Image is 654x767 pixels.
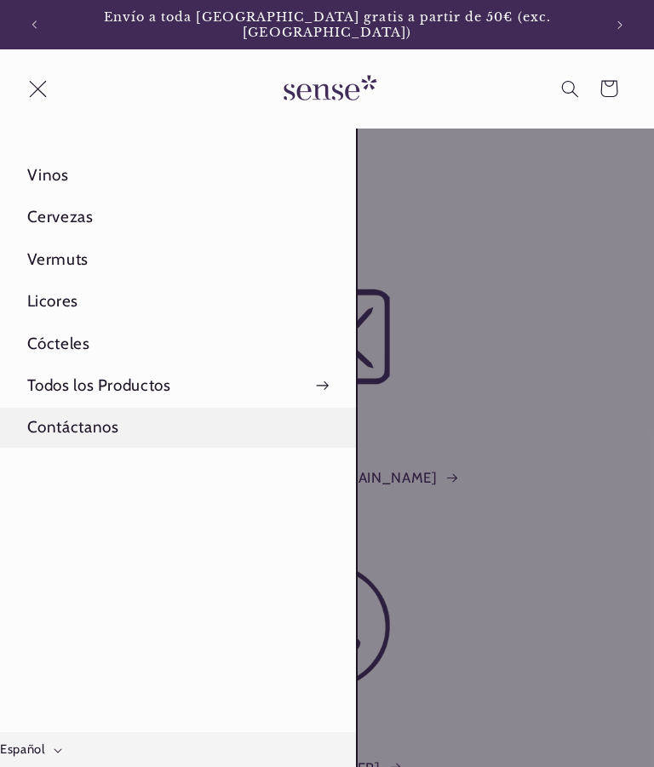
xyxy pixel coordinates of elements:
summary: Menú [18,69,57,108]
span: Envío a toda [GEOGRAPHIC_DATA] gratis a partir de 50€ (exc. [GEOGRAPHIC_DATA]) [104,9,551,40]
summary: Búsqueda [550,69,589,108]
a: Sense [256,58,398,120]
button: Anuncio anterior [15,6,53,43]
img: Sense [263,65,391,113]
button: Anuncio siguiente [601,6,639,43]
